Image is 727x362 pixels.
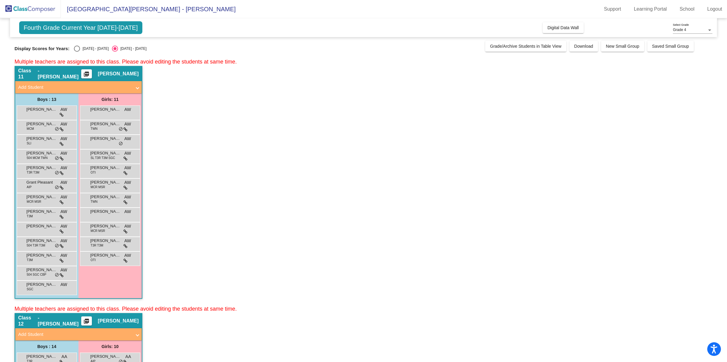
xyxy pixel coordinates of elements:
span: 504 SGC CBP [27,272,46,277]
span: 504 T3R T3M [27,243,45,248]
span: [PERSON_NAME] [90,121,121,127]
span: Digital Data Wall [548,25,579,30]
span: AW [61,150,67,157]
span: [PERSON_NAME] [PERSON_NAME] [26,194,57,200]
span: [PERSON_NAME] [98,71,139,77]
span: Saved Small Group [652,44,689,49]
span: [PERSON_NAME] [26,150,57,156]
span: Grant Pleasant [26,179,57,185]
div: Boys : 14 [15,340,78,353]
span: [PERSON_NAME] [90,194,121,200]
span: do_not_disturb_alt [55,273,59,278]
mat-panel-title: Add Student [18,331,131,338]
span: [PERSON_NAME] [90,252,121,258]
span: Grade 4 [673,28,686,32]
span: Fourth Grade Current Year [DATE]-[DATE] [19,21,142,34]
span: T3M [27,214,33,219]
span: do_not_disturb_alt [119,127,123,132]
span: - [PERSON_NAME] [38,315,81,327]
span: Class 11 [18,68,38,80]
span: AW [61,238,67,244]
span: AW [61,136,67,142]
span: Display Scores for Years: [15,46,70,51]
button: Grade/Archive Students in Table View [485,41,566,52]
span: do_not_disturb_alt [55,156,59,161]
span: Class 12 [18,315,38,327]
mat-radio-group: Select an option [74,46,146,52]
mat-expansion-panel-header: Add Student [15,81,142,93]
span: AW [124,136,131,142]
span: [PERSON_NAME] [90,209,121,215]
span: [PERSON_NAME] [90,353,121,360]
span: AW [61,194,67,200]
span: TWN [91,199,98,204]
button: New Small Group [601,41,644,52]
div: [DATE] - [DATE] [80,46,109,51]
div: Girls: 11 [78,93,142,105]
span: AW [124,121,131,127]
span: 504 MCM TWN [27,156,48,160]
span: SLI [27,141,31,146]
span: OTI [91,170,96,175]
span: [PERSON_NAME] [90,150,121,156]
mat-icon: picture_as_pdf [83,318,90,327]
span: Download [574,44,593,49]
span: AW [124,252,131,259]
div: Girls: 10 [78,340,142,353]
a: Support [599,4,626,14]
span: AW [124,106,131,113]
div: Boys : 13 [15,93,78,105]
button: Saved Small Group [647,41,694,52]
span: [PERSON_NAME] [26,252,57,258]
span: [PERSON_NAME] [26,106,57,112]
span: [PERSON_NAME] [26,267,57,273]
span: [PERSON_NAME] [90,179,121,185]
button: Print Students Details [81,316,92,326]
span: [PERSON_NAME] [90,106,121,112]
span: [PERSON_NAME] [26,136,57,142]
span: MCR MSR [91,185,105,189]
span: do_not_disturb_alt [55,243,59,248]
span: [PERSON_NAME] [26,121,57,127]
span: T3M [27,258,33,262]
span: [GEOGRAPHIC_DATA][PERSON_NAME] - [PERSON_NAME] [61,4,236,14]
span: T3R T3M [27,170,40,175]
span: AW [124,194,131,200]
span: AA [61,353,67,360]
span: OTI [91,258,96,262]
button: Digital Data Wall [543,22,584,33]
span: do_not_disturb_alt [55,185,59,190]
span: AW [124,165,131,171]
span: [PERSON_NAME] [26,223,57,229]
span: AW [124,223,131,229]
span: [PERSON_NAME] [26,281,57,288]
span: New Small Group [606,44,639,49]
span: [PERSON_NAME] [90,136,121,142]
span: [PERSON_NAME] [90,238,121,244]
span: AW [61,267,67,273]
span: TWN [91,126,98,131]
span: AW [61,281,67,288]
span: AW [61,223,67,229]
div: [DATE] - [DATE] [118,46,147,51]
span: AW [61,209,67,215]
span: do_not_disturb_alt [55,171,59,175]
mat-icon: picture_as_pdf [83,71,90,80]
span: Multiple teachers are assigned to this class. Please avoid editing the students at same time. [15,306,237,312]
a: Learning Portal [629,4,672,14]
span: - [PERSON_NAME] [38,68,81,80]
span: AIP [27,185,32,189]
span: AW [124,238,131,244]
span: AW [61,165,67,171]
span: [PERSON_NAME] [90,223,121,229]
span: do_not_disturb_alt [119,141,123,146]
button: Download [569,41,598,52]
span: T3R T3M [91,243,103,248]
span: AW [124,209,131,215]
span: AW [124,179,131,186]
span: MCR MSR [91,229,105,233]
span: AW [61,121,67,127]
span: AW [61,106,67,113]
span: [PERSON_NAME] [26,165,57,171]
span: [PERSON_NAME] [26,238,57,244]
